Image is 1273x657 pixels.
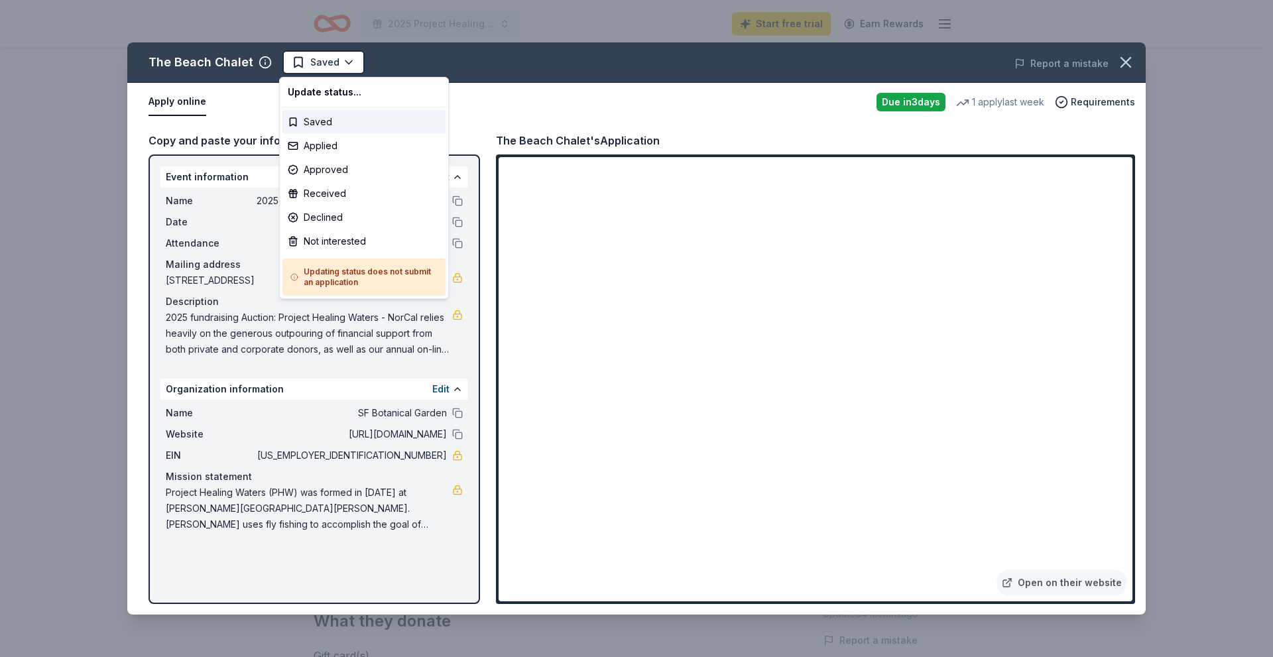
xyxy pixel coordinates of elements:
[282,158,446,182] div: Approved
[388,16,494,32] span: 2025 Project Healing Waters Online Auction
[282,80,446,104] div: Update status...
[282,182,446,206] div: Received
[282,110,446,134] div: Saved
[282,206,446,229] div: Declined
[282,229,446,253] div: Not interested
[290,267,438,288] h5: Updating status does not submit an application
[282,134,446,158] div: Applied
